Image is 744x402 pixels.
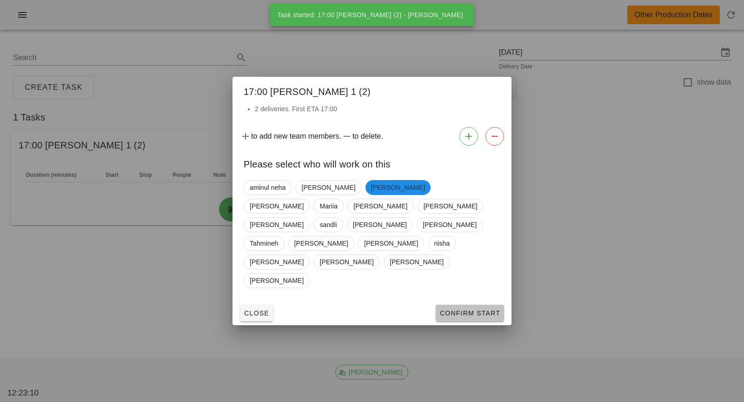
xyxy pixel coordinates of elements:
[424,199,478,213] span: [PERSON_NAME]
[250,181,286,194] span: aminul neha
[232,77,511,104] div: 17:00 [PERSON_NAME] 1 (2)
[319,255,373,269] span: [PERSON_NAME]
[232,123,511,149] div: to add new team members. to delete.
[423,218,477,232] span: [PERSON_NAME]
[250,255,304,269] span: [PERSON_NAME]
[250,236,279,250] span: Tahmineh
[371,180,425,195] span: [PERSON_NAME]
[319,218,337,232] span: sandli
[390,255,444,269] span: [PERSON_NAME]
[270,4,470,26] div: Task started: 17:00 [PERSON_NAME] (2) - [PERSON_NAME]
[434,236,450,250] span: nisha
[301,181,355,194] span: [PERSON_NAME]
[353,218,407,232] span: [PERSON_NAME]
[439,309,500,317] span: Confirm Start
[240,305,273,322] button: Close
[364,236,418,250] span: [PERSON_NAME]
[436,305,504,322] button: Confirm Start
[353,199,407,213] span: [PERSON_NAME]
[255,104,500,114] li: 2 deliveries. First ETA 17:00
[250,199,304,213] span: [PERSON_NAME]
[294,236,348,250] span: [PERSON_NAME]
[244,309,269,317] span: Close
[232,149,511,176] div: Please select who will work on this
[250,274,304,288] span: [PERSON_NAME]
[319,199,338,213] span: Mariia
[250,218,304,232] span: [PERSON_NAME]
